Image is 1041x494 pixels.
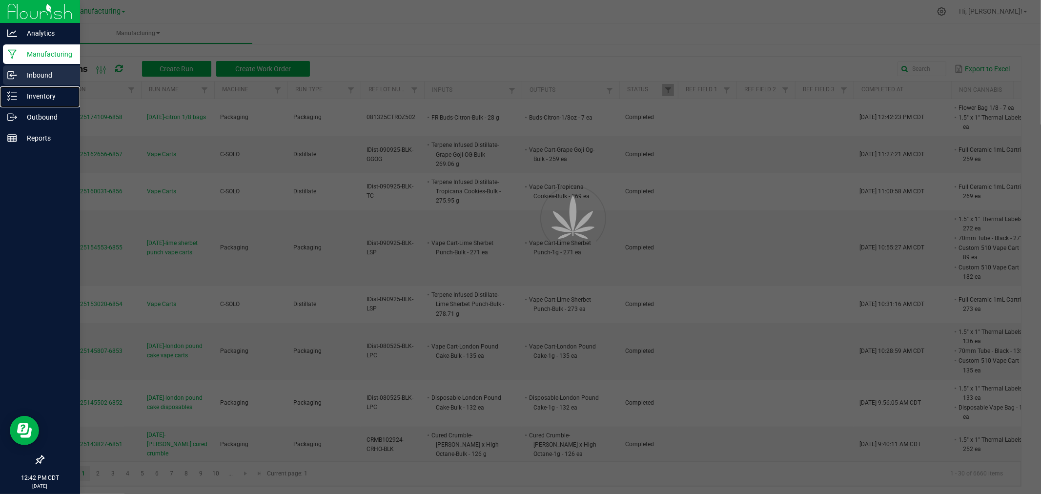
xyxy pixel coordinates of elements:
p: Outbound [17,111,76,123]
p: [DATE] [4,482,76,490]
inline-svg: Analytics [7,28,17,38]
inline-svg: Inbound [7,70,17,80]
p: Manufacturing [17,48,76,60]
p: Analytics [17,27,76,39]
p: Inventory [17,90,76,102]
inline-svg: Outbound [7,112,17,122]
inline-svg: Manufacturing [7,49,17,59]
inline-svg: Inventory [7,91,17,101]
iframe: Resource center [10,416,39,445]
p: Reports [17,132,76,144]
p: 12:42 PM CDT [4,473,76,482]
p: Inbound [17,69,76,81]
inline-svg: Reports [7,133,17,143]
